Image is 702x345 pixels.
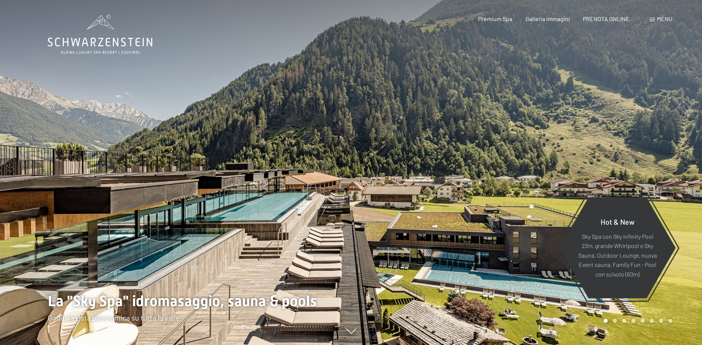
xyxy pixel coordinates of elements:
a: Hot & New Sky Spa con Sky infinity Pool 23m, grande Whirlpool e Sky Sauna, Outdoor Lounge, nuova ... [559,197,676,299]
a: Galleria immagini [525,15,570,22]
div: Carousel Page 2 [613,319,617,323]
div: Carousel Page 3 [622,319,626,323]
div: Carousel Page 4 [631,319,635,323]
div: Carousel Page 7 [659,319,663,323]
div: Carousel Page 5 [641,319,645,323]
span: Menu [657,15,672,22]
div: Carousel Pagination [601,319,672,323]
div: Carousel Page 8 [668,319,672,323]
span: Hot & New [601,217,635,226]
a: Premium Spa [478,15,512,22]
div: Carousel Page 1 (Current Slide) [604,319,608,323]
div: Carousel Page 6 [650,319,654,323]
a: PRENOTA ONLINE [583,15,629,22]
p: Sky Spa con Sky infinity Pool 23m, grande Whirlpool e Sky Sauna, Outdoor Lounge, nuova Event saun... [577,231,658,279]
